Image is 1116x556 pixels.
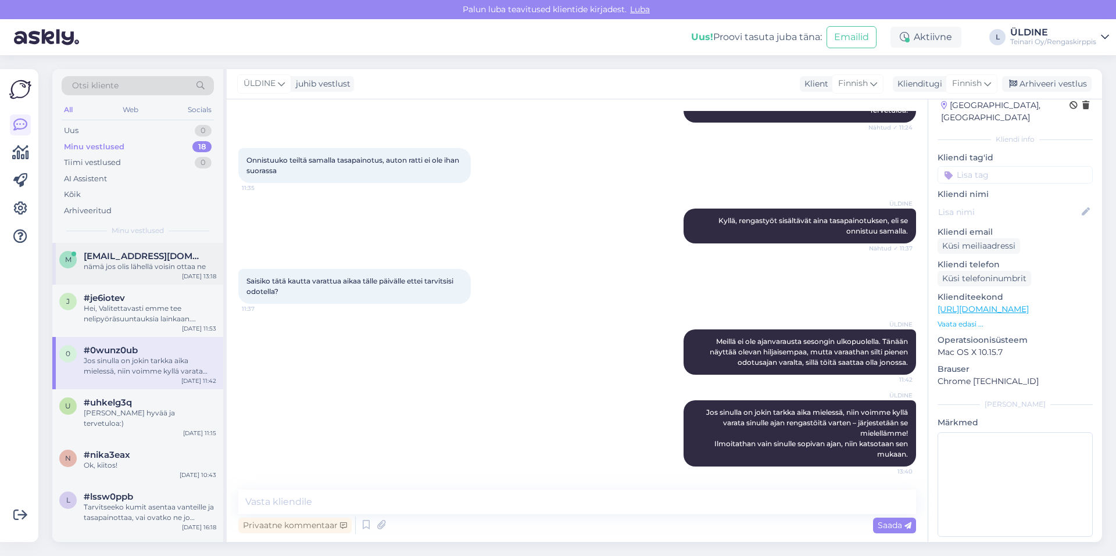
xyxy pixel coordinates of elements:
div: Jos sinulla on jokin tarkka aika mielessä, niin voimme kyllä varata sinulle ajan rengastöitä vart... [84,356,216,376]
p: Mac OS X 10.15.7 [938,346,1093,358]
span: Otsi kliente [72,80,119,92]
span: ÜLDINE [869,391,913,400]
span: Nähtud ✓ 11:24 [868,123,913,132]
span: #uhkelg3q [84,397,132,408]
div: ÜLDINE [1010,28,1096,37]
span: Saisiko tätä kautta varattua aikaa tälle päivälle ettei tarvitsisi odotella? [246,277,455,296]
span: #nika3eax [84,450,130,460]
div: Tiimi vestlused [64,157,121,168]
p: Vaata edasi ... [938,319,1093,329]
span: markokpelli@gmail.com [84,251,205,261]
button: Emailid [827,26,877,48]
div: Küsi telefoninumbrit [938,271,1031,286]
img: Askly Logo [9,78,31,101]
div: Kliendi info [938,134,1093,145]
div: L [989,29,1006,45]
span: #lssw0ppb [84,492,133,502]
span: Finnish [838,77,868,90]
span: Nähtud ✓ 11:37 [869,244,913,253]
span: l [66,496,70,504]
span: 13:40 [869,467,913,476]
div: Klienditugi [893,78,942,90]
a: [URL][DOMAIN_NAME] [938,304,1029,314]
div: [GEOGRAPHIC_DATA], [GEOGRAPHIC_DATA] [941,99,1069,124]
div: [PERSON_NAME] [938,399,1093,410]
div: juhib vestlust [291,78,350,90]
div: Aktiivne [890,27,961,48]
input: Lisa tag [938,166,1093,184]
input: Lisa nimi [938,206,1079,218]
p: Klienditeekond [938,291,1093,303]
div: All [62,102,75,117]
div: Proovi tasuta juba täna: [691,30,822,44]
div: Socials [185,102,214,117]
div: Web [120,102,141,117]
div: Privaatne kommentaar [238,518,352,533]
div: 18 [192,141,212,153]
div: Küsi meiliaadressi [938,238,1020,254]
div: 0 [195,157,212,168]
p: Brauser [938,363,1093,375]
div: 0 [195,125,212,137]
span: ÜLDINE [869,320,913,329]
div: Arhiveeri vestlus [1002,76,1092,92]
div: Ok, kiitos! [84,460,216,471]
span: Jos sinulla on jokin tarkka aika mielessä, niin voimme kyllä varata sinulle ajan rengastöitä vart... [706,408,910,458]
p: Kliendi tag'id [938,152,1093,164]
div: [DATE] 11:15 [183,429,216,437]
div: [DATE] 13:18 [182,272,216,281]
div: Uus [64,125,78,137]
span: Onnistuuko teiltä samalla tasapainotus, auton ratti ei ole ihan suorassa [246,156,461,175]
span: Finnish [952,77,982,90]
span: 11:35 [242,184,285,192]
span: #je6iotev [84,293,125,303]
span: j [66,297,70,306]
p: Kliendi telefon [938,259,1093,271]
div: Klient [800,78,828,90]
div: Minu vestlused [64,141,124,153]
span: 11:37 [242,304,285,313]
div: Tarvitseeko kumit asentaa vanteille ja tasapainottaa, vai ovatko ne jo valmiina vanteilla? [84,502,216,523]
div: nämä jos olis lähellä voisin ottaa ne [84,261,216,272]
a: ÜLDINETeinari Oy/Rengaskirppis [1010,28,1109,46]
p: Operatsioonisüsteem [938,334,1093,346]
b: Uus! [691,31,713,42]
div: AI Assistent [64,173,107,185]
p: Kliendi nimi [938,188,1093,200]
span: Saada [878,520,911,530]
div: Arhiveeritud [64,205,112,217]
span: u [65,401,71,410]
p: Chrome [TECHNICAL_ID] [938,375,1093,388]
span: Kyllä, rengastyöt sisältävät aina tasapainotuksen, eli se onnistuu samalla. [718,216,910,235]
div: [PERSON_NAME] hyvää ja tervetuloa:) [84,408,216,429]
span: Minu vestlused [112,225,164,236]
span: Luba [627,4,653,15]
div: [DATE] 11:42 [181,376,216,385]
span: #0wunz0ub [84,345,138,356]
div: [DATE] 11:53 [182,324,216,333]
span: 11:42 [869,375,913,384]
span: ÜLDINE [244,77,276,90]
p: Kliendi email [938,226,1093,238]
div: Teinari Oy/Rengaskirppis [1010,37,1096,46]
span: ÜLDINE [869,199,913,208]
div: [DATE] 10:43 [180,471,216,479]
span: 0 [66,349,70,358]
p: Märkmed [938,417,1093,429]
span: m [65,255,71,264]
span: n [65,454,71,462]
div: Hei, Valitettavasti emme tee nelipyöräsuuntauksia lainkaan. Yt.Rengaskirppis [84,303,216,324]
div: [DATE] 16:18 [182,523,216,532]
span: Meillä ei ole ajanvarausta sesongin ulkopuolella. Tänään näyttää olevan hiljaisempaa, mutta varaa... [710,337,910,367]
div: Kõik [64,189,81,200]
